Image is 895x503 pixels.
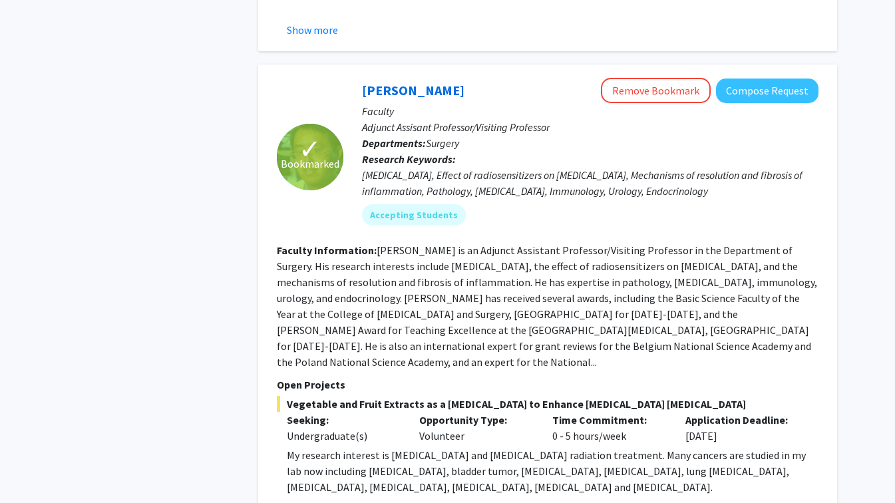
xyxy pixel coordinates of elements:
[277,396,818,412] span: Vegetable and Fruit Extracts as a [MEDICAL_DATA] to Enhance [MEDICAL_DATA] [MEDICAL_DATA]
[426,136,459,150] span: Surgery
[419,412,532,428] p: Opportunity Type:
[362,136,426,150] b: Departments:
[552,412,665,428] p: Time Commitment:
[362,82,464,98] a: [PERSON_NAME]
[362,119,818,135] p: Adjunct Assisant Professor/Visiting Professor
[362,152,456,166] b: Research Keywords:
[10,443,57,493] iframe: Chat
[287,448,806,494] span: My research interest is [MEDICAL_DATA] and [MEDICAL_DATA] radiation treatment. Many cancers are s...
[277,244,817,369] fg-read-more: [PERSON_NAME] is an Adjunct Assistant Professor/Visiting Professor in the Department of Surgery. ...
[287,22,338,38] button: Show more
[277,244,377,257] b: Faculty Information:
[601,78,711,103] button: Remove Bookmark
[362,167,818,199] div: [MEDICAL_DATA], Effect of radiosensitizers on [MEDICAL_DATA], Mechanisms of resolution and fibros...
[277,377,818,393] p: Open Projects
[299,142,321,156] span: ✓
[685,412,799,428] p: Application Deadline:
[362,103,818,119] p: Faculty
[362,204,466,226] mat-chip: Accepting Students
[281,156,339,172] span: Bookmarked
[287,412,400,428] p: Seeking:
[542,412,675,444] div: 0 - 5 hours/week
[675,412,808,444] div: [DATE]
[716,79,818,103] button: Compose Request to Yujiang Fang
[409,412,542,444] div: Volunteer
[287,428,400,444] div: Undergraduate(s)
